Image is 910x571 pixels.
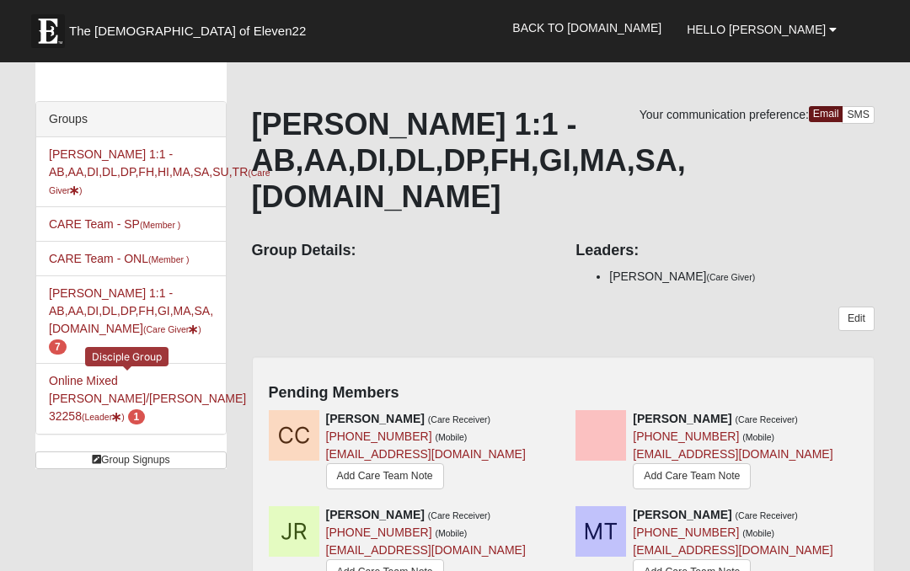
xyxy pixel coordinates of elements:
small: (Member ) [148,254,189,264]
img: Eleven22 logo [31,14,65,48]
small: (Care Giver) [706,272,755,282]
small: (Mobile) [742,528,774,538]
a: Add Care Team Note [633,463,751,489]
a: CARE Team - SP(Member ) [49,217,180,231]
a: Hello [PERSON_NAME] [674,8,849,51]
a: [PHONE_NUMBER] [633,430,739,443]
div: Groups [36,102,226,137]
small: (Care Receiver) [428,414,490,424]
a: Edit [838,307,875,331]
a: [PERSON_NAME] 1:1 - AB,AA,DI,DL,DP,FH,GI,MA,SA,[DOMAIN_NAME](Care Giver) 7 [49,286,213,353]
a: CARE Team - ONL(Member ) [49,252,189,265]
a: Add Care Team Note [326,463,444,489]
h4: Leaders: [575,242,875,260]
span: The [DEMOGRAPHIC_DATA] of Eleven22 [69,23,306,40]
small: (Mobile) [742,432,774,442]
h4: Group Details: [252,242,551,260]
a: [EMAIL_ADDRESS][DOMAIN_NAME] [326,447,526,461]
a: Email [809,106,843,122]
a: Back to [DOMAIN_NAME] [500,7,674,49]
a: [PERSON_NAME] 1:1 -AB,AA,DI,DL,DP,FH,HI,MA,SA,SU,TR(Care Giver) [49,147,270,196]
li: [PERSON_NAME] [609,268,875,285]
small: (Care Receiver) [428,510,490,520]
h1: [PERSON_NAME] 1:1 - AB,AA,DI,DL,DP,FH,GI,MA,SA,[DOMAIN_NAME] [252,106,875,216]
span: number of pending members [49,339,67,355]
a: [PHONE_NUMBER] [633,526,739,539]
a: [PHONE_NUMBER] [326,430,432,443]
strong: [PERSON_NAME] [326,508,425,521]
small: (Care Receiver) [736,414,798,424]
small: (Leader ) [82,412,125,422]
a: The [DEMOGRAPHIC_DATA] of Eleven22 [23,6,360,48]
span: Hello [PERSON_NAME] [687,23,826,36]
span: number of pending members [128,409,146,424]
small: (Care Receiver) [736,510,798,520]
span: Your communication preference: [640,108,809,121]
small: (Member ) [140,220,180,230]
div: Disciple Group [85,347,169,366]
strong: [PERSON_NAME] [633,412,731,425]
small: (Mobile) [435,432,467,442]
small: (Mobile) [435,528,467,538]
h4: Pending Members [269,384,859,403]
strong: [PERSON_NAME] [633,508,731,521]
a: Online Mixed [PERSON_NAME]/[PERSON_NAME] 32258(Leader) 1 [49,374,246,423]
small: (Care Giver ) [143,324,201,334]
strong: [PERSON_NAME] [326,412,425,425]
a: [PHONE_NUMBER] [326,526,432,539]
a: [EMAIL_ADDRESS][DOMAIN_NAME] [633,447,832,461]
a: SMS [842,106,875,124]
a: Group Signups [35,451,227,469]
